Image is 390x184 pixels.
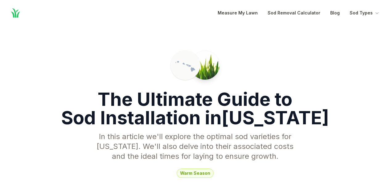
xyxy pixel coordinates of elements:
button: Sod Types [350,9,380,17]
a: Sod Removal Calculator [268,9,320,17]
img: Hawaii state outline [175,55,195,75]
a: Measure My Lawn [218,9,258,17]
img: Picture of a patch of sod in Hawaii [191,51,220,80]
p: In this article we'll explore the optimal sod varieties for [US_STATE] . We'll also delve into th... [92,132,299,161]
a: Blog [330,9,340,17]
span: warm season [177,169,214,178]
